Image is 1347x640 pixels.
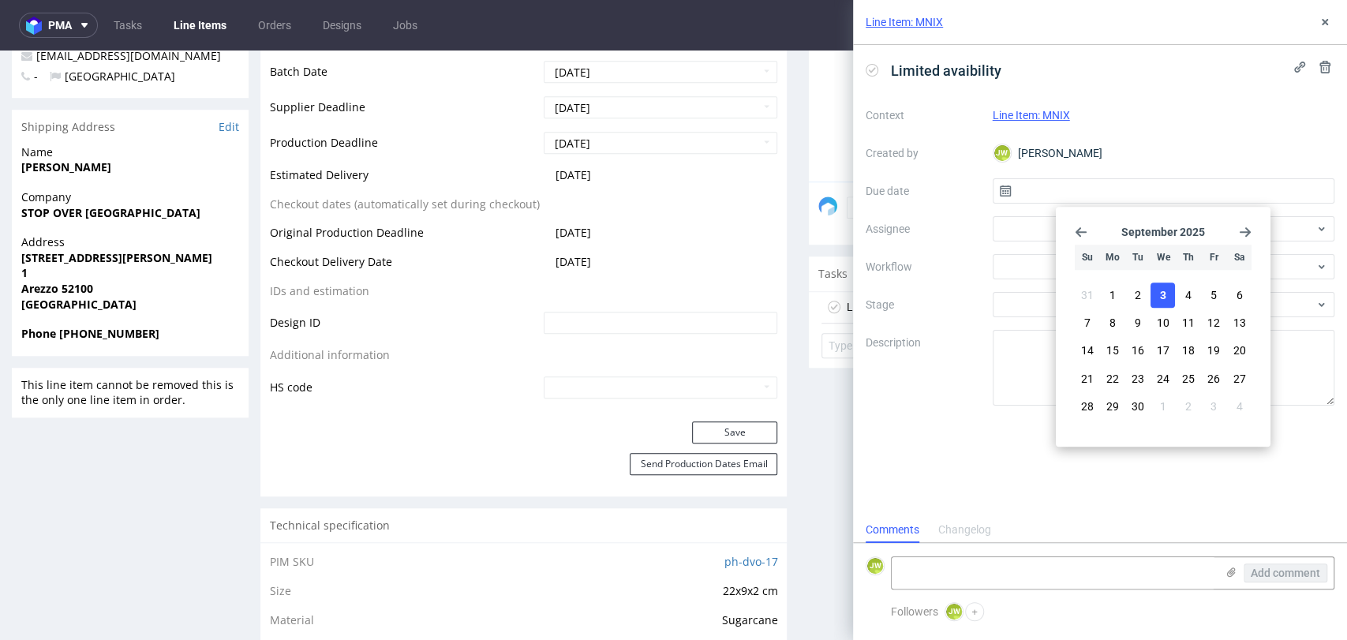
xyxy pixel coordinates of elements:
a: Tasks [104,13,152,38]
span: 30 [1132,399,1144,414]
button: Fri Sep 05 2025 [1202,283,1226,308]
div: Mo [1100,245,1124,270]
span: 18 [1182,343,1195,359]
label: Workflow [866,257,980,276]
span: pma [48,20,72,31]
span: [DATE] [556,117,591,132]
a: Line Item: MNIX [993,109,1070,122]
figcaption: JW [994,145,1010,161]
button: Tue Sep 16 2025 [1125,339,1150,364]
span: Size [270,533,291,548]
button: Sat Sep 20 2025 [1227,339,1252,364]
button: Mon Sep 01 2025 [1100,283,1124,308]
button: Save [692,371,777,393]
strong: [PERSON_NAME] [21,109,111,124]
span: 23 [1132,371,1144,387]
a: View all [1293,217,1326,230]
td: Original Production Deadline [270,173,540,202]
td: Additional information [270,295,540,324]
span: Material [270,562,314,577]
span: 13 [1233,315,1245,331]
label: Due date [866,182,980,200]
label: Stage [866,295,980,314]
button: pma [19,13,98,38]
div: Tu [1125,245,1150,270]
span: Company [21,139,239,155]
button: Wed Sep 17 2025 [1151,339,1175,364]
button: Wed Sep 03 2025 [1151,283,1175,308]
button: Thu Sep 25 2025 [1176,366,1200,391]
button: Sat Sep 13 2025 [1227,310,1252,335]
button: Thu Sep 11 2025 [1176,310,1200,335]
span: 27 [1233,371,1245,387]
td: Checkout dates (automatically set during checkout) [270,144,540,174]
span: 15 [1106,343,1118,359]
button: Fri Sep 19 2025 [1202,339,1226,364]
div: Technical specification [260,458,787,492]
img: logo [26,17,48,35]
span: 28 [1080,399,1093,414]
button: Tue Sep 02 2025 [1125,283,1150,308]
label: Assignee [866,219,980,238]
button: Mon Sep 29 2025 [1100,394,1124,419]
div: Su [1075,245,1099,270]
td: Estimated Delivery [270,115,540,144]
span: 26 [1207,371,1220,387]
button: Tue Sep 09 2025 [1125,310,1150,335]
span: 24 [1157,371,1169,387]
span: 4 [1185,287,1192,303]
span: Tasks [818,215,847,231]
td: Checkout Delivery Date [270,202,540,231]
button: Sat Sep 06 2025 [1227,283,1252,308]
label: Context [866,106,980,125]
button: Send Production Dates Email [630,402,777,425]
div: Shipping Address [12,59,249,94]
span: 22 [1106,371,1118,387]
button: Sat Oct 04 2025 [1227,394,1252,419]
a: Designs [313,13,371,38]
span: 20 [1233,343,1245,359]
td: Production Deadline [270,80,540,115]
button: Sun Sep 28 2025 [1075,394,1099,419]
div: [PERSON_NAME] [993,140,1335,166]
span: 8 [1109,315,1115,331]
button: + [965,602,984,621]
span: 10 [1157,315,1169,331]
a: Line Items [164,13,236,38]
span: [GEOGRAPHIC_DATA] [50,18,175,33]
td: HS code [270,324,540,350]
span: 25 [1182,371,1195,387]
button: Sun Sep 07 2025 [1075,310,1099,335]
span: [DATE] [556,174,591,189]
label: Created by [866,144,980,163]
a: Line Item: MNIX [866,14,943,30]
input: Type to create new task [821,283,1323,308]
span: 2 [1135,287,1141,303]
a: [DEMOGRAPHIC_DATA] [907,152,994,163]
span: 17 [1157,343,1169,359]
span: 22x9x2 cm [722,533,777,548]
span: Go back 1 month [1075,226,1087,238]
td: IDs and estimation [270,231,540,260]
span: 21 [1080,371,1093,387]
strong: [STREET_ADDRESS][PERSON_NAME] [21,200,212,215]
span: Go forward 1 month [1239,226,1252,238]
button: Mon Sep 08 2025 [1100,310,1124,335]
div: Changelog [938,518,991,543]
span: 2 [1185,399,1192,414]
button: Thu Oct 02 2025 [1176,394,1200,419]
button: Wed Oct 01 2025 [1151,394,1175,419]
button: Fri Sep 26 2025 [1202,366,1226,391]
div: We [1151,245,1175,270]
strong: Phone [PHONE_NUMBER] [21,275,159,290]
figcaption: JW [867,558,883,574]
a: Edit [219,69,239,84]
span: 9 [1135,315,1141,331]
span: 7 [1083,315,1090,331]
span: Name [21,94,239,110]
button: Wed Sep 10 2025 [1151,310,1175,335]
span: 4 [1236,399,1242,414]
p: Comment to [847,146,1005,168]
strong: [GEOGRAPHIC_DATA] [21,246,137,261]
span: Address [21,184,239,200]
